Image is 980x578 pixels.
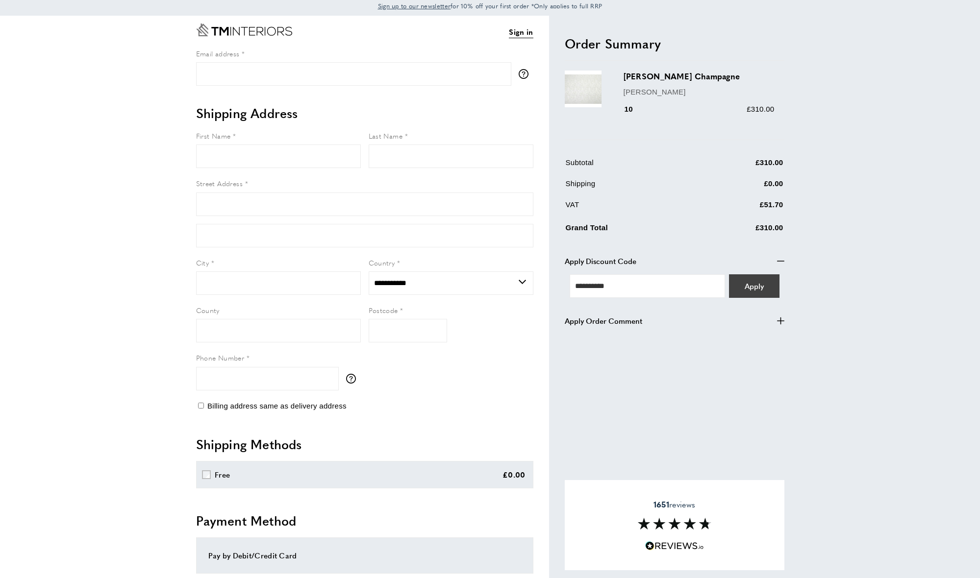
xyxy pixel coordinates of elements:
[369,131,403,141] span: Last Name
[624,86,775,98] p: [PERSON_NAME]
[503,469,526,481] div: £0.00
[196,24,292,36] a: Go to Home page
[215,469,230,481] div: Free
[653,499,669,510] strong: 1651
[645,541,704,551] img: Reviews.io 5 stars
[624,71,775,82] h3: [PERSON_NAME] Champagne
[509,26,533,38] a: Sign in
[638,518,711,530] img: Reviews section
[198,403,204,409] input: Billing address same as delivery address
[698,157,783,176] td: £310.00
[369,305,398,315] span: Postcode
[566,178,697,197] td: Shipping
[196,178,243,188] span: Street Address
[378,1,451,11] a: Sign up to our newsletter
[207,402,347,410] span: Billing address same as delivery address
[565,71,602,107] img: Blakesley Champagne
[566,199,697,218] td: VAT
[346,374,361,384] button: More information
[566,157,697,176] td: Subtotal
[519,69,533,79] button: More information
[196,435,533,453] h2: Shipping Methods
[196,131,231,141] span: First Name
[378,1,451,10] span: Sign up to our newsletter
[745,281,764,291] span: Apply Coupon
[196,258,209,267] span: City
[698,199,783,218] td: £51.70
[196,104,533,122] h2: Shipping Address
[196,512,533,530] h2: Payment Method
[196,353,245,362] span: Phone Number
[208,550,521,561] div: Pay by Debit/Credit Card
[624,103,647,115] div: 10
[698,220,783,241] td: £310.00
[729,274,779,298] button: Apply Coupon
[698,178,783,197] td: £0.00
[566,220,697,241] td: Grand Total
[565,315,642,327] span: Apply Order Comment
[565,35,784,52] h2: Order Summary
[196,48,240,58] span: Email address
[378,1,603,10] span: for 10% off your first order *Only applies to full RRP
[747,105,774,113] span: £310.00
[653,500,695,509] span: reviews
[196,305,220,315] span: County
[369,258,395,267] span: Country
[565,255,636,267] span: Apply Discount Code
